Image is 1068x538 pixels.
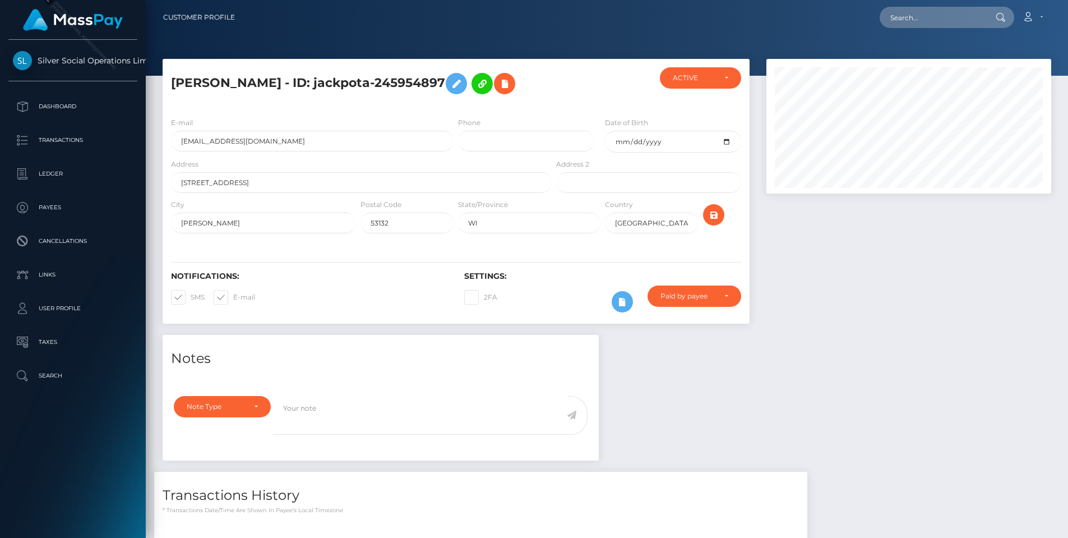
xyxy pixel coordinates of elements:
[13,199,133,216] p: Payees
[13,300,133,317] p: User Profile
[648,286,741,307] button: Paid by payee
[8,93,137,121] a: Dashboard
[187,402,245,411] div: Note Type
[163,506,799,514] p: * Transactions date/time are shown in payee's local timezone
[464,290,497,305] label: 2FA
[163,6,235,29] a: Customer Profile
[13,51,32,70] img: Silver Social Operations Limited
[214,290,255,305] label: E-mail
[13,367,133,384] p: Search
[171,272,447,281] h6: Notifications:
[13,98,133,115] p: Dashboard
[605,200,633,210] label: Country
[458,118,480,128] label: Phone
[13,165,133,182] p: Ledger
[673,73,715,82] div: ACTIVE
[8,362,137,390] a: Search
[13,266,133,283] p: Links
[8,328,137,356] a: Taxes
[458,200,508,210] label: State/Province
[8,194,137,222] a: Payees
[660,292,715,301] div: Paid by payee
[171,200,184,210] label: City
[23,9,123,31] img: MassPay Logo
[660,67,741,89] button: ACTIVE
[8,227,137,255] a: Cancellations
[171,118,193,128] label: E-mail
[8,126,137,154] a: Transactions
[8,261,137,289] a: Links
[13,334,133,351] p: Taxes
[8,56,137,66] span: Silver Social Operations Limited
[605,118,648,128] label: Date of Birth
[556,159,589,169] label: Address 2
[8,160,137,188] a: Ledger
[171,349,590,369] h4: Notes
[171,290,205,305] label: SMS
[8,295,137,323] a: User Profile
[171,159,198,169] label: Address
[464,272,741,281] h6: Settings:
[360,200,401,210] label: Postal Code
[13,233,133,250] p: Cancellations
[13,132,133,149] p: Transactions
[163,486,799,505] h4: Transactions History
[171,67,545,100] h5: [PERSON_NAME] - ID: jackpota-245954897
[880,7,985,28] input: Search...
[174,396,271,417] button: Note Type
